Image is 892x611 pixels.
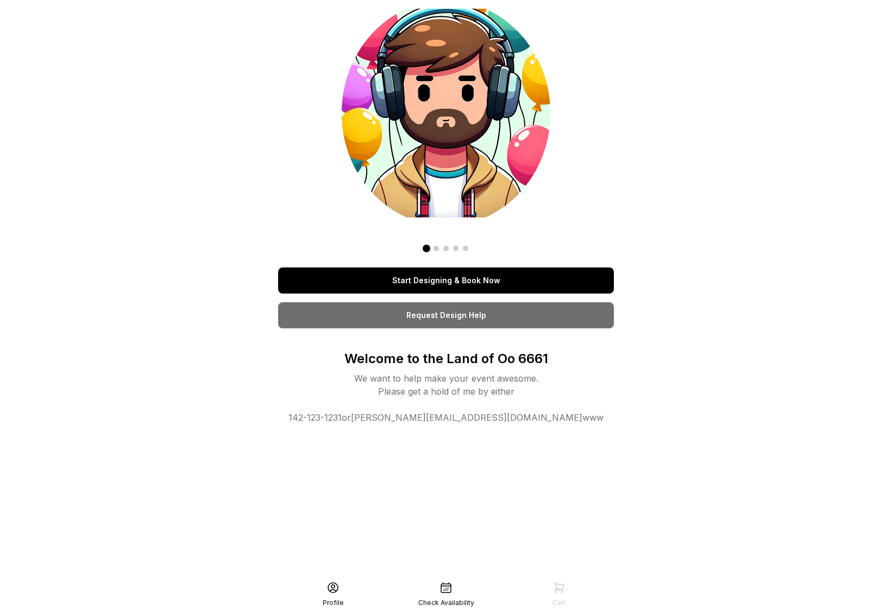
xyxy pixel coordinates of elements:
[418,598,474,607] div: Check Availability
[323,598,344,607] div: Profile
[288,372,604,424] div: We want to help make your event awesome. Please get a hold of me by either or www
[278,302,614,328] a: Request Design Help
[278,267,614,294] a: Start Designing & Book Now
[288,350,604,367] p: Welcome to the Land of Oo 6661
[288,412,342,423] a: 142-123-1231
[351,412,582,423] a: [PERSON_NAME][EMAIL_ADDRESS][DOMAIN_NAME]
[552,598,566,607] div: Cart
